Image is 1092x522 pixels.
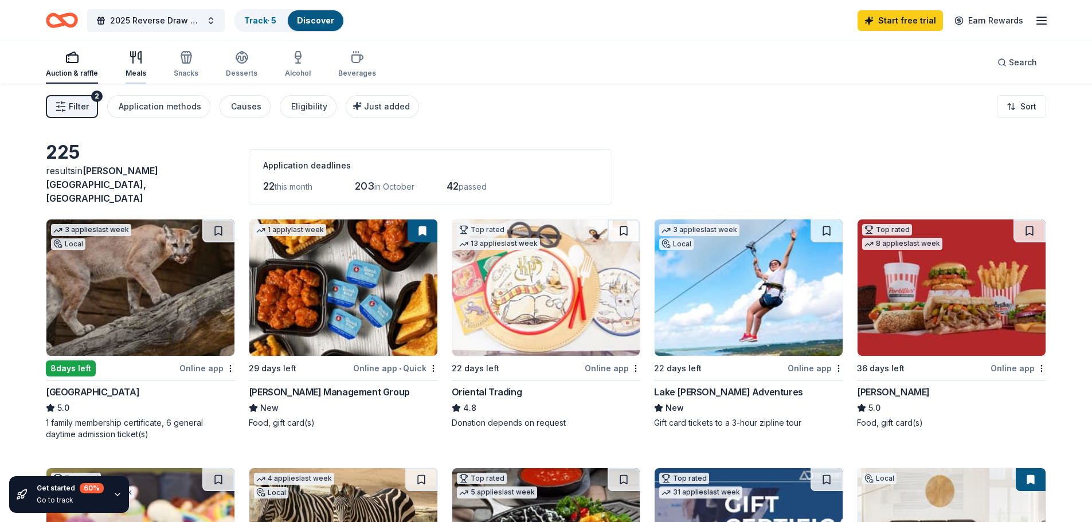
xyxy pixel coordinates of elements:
div: 29 days left [249,362,296,375]
div: 3 applies last week [659,224,739,236]
div: [PERSON_NAME] [857,385,930,399]
a: Image for Lake Travis Zipline Adventures3 applieslast weekLocal22 days leftOnline appLake [PERSON... [654,219,843,429]
div: 31 applies last week [659,486,742,499]
div: 1 family membership certificate, 6 general daytime admission ticket(s) [46,417,235,440]
div: Desserts [226,69,257,78]
div: Gift card tickets to a 3-hour zipline tour [654,417,843,429]
button: Alcohol [285,46,311,84]
div: 13 applies last week [457,238,540,250]
img: Image for Houston Zoo [46,219,234,356]
div: Auction & raffle [46,69,98,78]
span: 2025 Reverse Draw Raffle [110,14,202,28]
a: Image for Avants Management Group1 applylast week29 days leftOnline app•Quick[PERSON_NAME] Manage... [249,219,438,429]
div: 8 applies last week [862,238,942,250]
span: in [46,165,158,204]
div: 2 [91,91,103,102]
div: Snacks [174,69,198,78]
div: 4 applies last week [254,473,334,485]
div: Application methods [119,100,201,113]
span: in October [374,182,414,191]
a: Image for Portillo'sTop rated8 applieslast week36 days leftOnline app[PERSON_NAME]5.0Food, gift c... [857,219,1046,429]
a: Earn Rewards [948,10,1030,31]
span: 42 [447,180,459,192]
a: Image for Houston Zoo3 applieslast weekLocal8days leftOnline app[GEOGRAPHIC_DATA]5.01 family memb... [46,219,235,440]
button: Auction & raffle [46,46,98,84]
div: Get started [37,483,104,493]
span: 5.0 [868,401,880,415]
button: Just added [346,95,419,118]
span: Search [1009,56,1037,69]
span: 203 [355,180,374,192]
div: [PERSON_NAME] Management Group [249,385,410,399]
a: Image for Oriental TradingTop rated13 applieslast week22 days leftOnline appOriental Trading4.8Do... [452,219,641,429]
span: • [399,364,401,373]
div: Top rated [659,473,709,484]
button: Search [988,51,1046,74]
button: Sort [997,95,1046,118]
div: Online app [788,361,843,375]
a: Track· 5 [244,15,276,25]
span: passed [459,182,487,191]
div: Application deadlines [263,159,598,172]
button: Meals [126,46,146,84]
div: Online app Quick [353,361,438,375]
button: Desserts [226,46,257,84]
button: Causes [220,95,271,118]
div: Local [659,238,694,250]
div: 60 % [80,483,104,493]
div: 3 applies last week [51,224,131,236]
div: 22 days left [452,362,499,375]
span: 4.8 [463,401,476,415]
span: Filter [69,100,89,113]
div: Food, gift card(s) [249,417,438,429]
div: 1 apply last week [254,224,326,236]
div: 225 [46,141,235,164]
button: Track· 5Discover [234,9,345,32]
span: Just added [364,101,410,111]
img: Image for Oriental Trading [452,219,640,356]
div: Causes [231,100,261,113]
div: Beverages [338,69,376,78]
div: Eligibility [291,100,327,113]
div: Top rated [457,224,507,236]
a: Start free trial [858,10,943,31]
div: Donation depends on request [452,417,641,429]
button: Application methods [107,95,210,118]
div: Go to track [37,496,104,505]
span: this month [275,182,312,191]
span: Sort [1020,100,1036,113]
span: New [260,401,279,415]
div: 8 days left [46,360,96,376]
div: Online app [991,361,1046,375]
div: 22 days left [654,362,702,375]
div: Lake [PERSON_NAME] Adventures [654,385,803,399]
div: Local [862,473,897,484]
button: Filter2 [46,95,98,118]
div: Meals [126,69,146,78]
div: Oriental Trading [452,385,522,399]
button: Beverages [338,46,376,84]
div: Alcohol [285,69,311,78]
span: 5.0 [57,401,69,415]
span: [PERSON_NAME][GEOGRAPHIC_DATA], [GEOGRAPHIC_DATA] [46,165,158,204]
div: Local [51,238,85,250]
a: Home [46,7,78,34]
span: New [666,401,684,415]
img: Image for Lake Travis Zipline Adventures [655,219,843,356]
a: Discover [297,15,334,25]
div: Online app [179,361,235,375]
div: Top rated [457,473,507,484]
div: [GEOGRAPHIC_DATA] [46,385,139,399]
div: 36 days left [857,362,905,375]
img: Image for Avants Management Group [249,219,437,356]
div: Top rated [862,224,912,236]
span: 22 [263,180,275,192]
img: Image for Portillo's [858,219,1046,356]
button: 2025 Reverse Draw Raffle [87,9,225,32]
div: results [46,164,235,205]
div: Food, gift card(s) [857,417,1046,429]
button: Snacks [174,46,198,84]
div: 5 applies last week [457,486,537,499]
div: Local [254,487,288,499]
div: Online app [585,361,640,375]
